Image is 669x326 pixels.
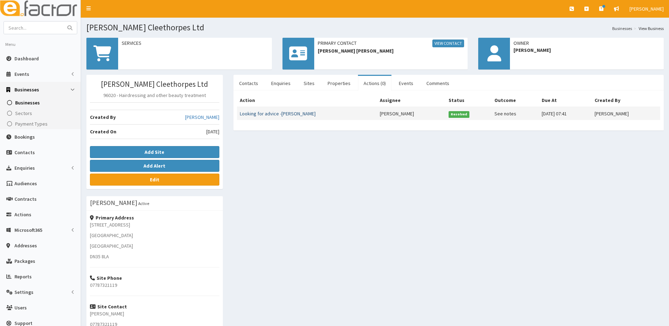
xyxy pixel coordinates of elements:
[358,76,391,91] a: Actions (0)
[14,273,32,280] span: Reports
[90,128,116,135] b: Created On
[630,6,664,12] span: [PERSON_NAME]
[90,242,219,249] p: [GEOGRAPHIC_DATA]
[237,94,377,107] th: Action
[14,304,27,311] span: Users
[14,242,37,249] span: Addresses
[14,86,39,93] span: Businesses
[2,119,81,129] a: Payment Types
[449,111,470,117] span: Resolved
[492,107,539,120] td: See notes
[15,121,48,127] span: Payment Types
[592,94,660,107] th: Created By
[513,47,660,54] span: [PERSON_NAME]
[150,176,159,183] b: Edit
[632,25,664,31] li: View Business
[14,211,31,218] span: Actions
[240,110,316,117] a: Looking for advice -[PERSON_NAME]
[90,282,219,289] p: 07787321119
[15,99,40,106] span: Businesses
[90,215,134,221] strong: Primary Address
[2,108,81,119] a: Sectors
[14,227,42,233] span: Microsoft365
[90,303,127,310] strong: Site Contact
[15,110,32,116] span: Sectors
[492,94,539,107] th: Outcome
[14,55,39,62] span: Dashboard
[86,23,664,32] h1: [PERSON_NAME] Cleethorpes Ltd
[90,275,122,281] strong: Site Phone
[90,221,219,228] p: [STREET_ADDRESS]
[14,134,35,140] span: Bookings
[144,163,165,169] b: Add Alert
[14,165,35,171] span: Enquiries
[298,76,320,91] a: Sites
[90,92,219,99] p: 96020 - Hairdressing and other beauty treatment
[14,71,29,77] span: Events
[14,258,35,264] span: Packages
[185,114,219,121] a: [PERSON_NAME]
[90,80,219,88] h3: [PERSON_NAME] Cleethorpes Ltd
[206,128,219,135] span: [DATE]
[90,114,116,120] b: Created By
[421,76,455,91] a: Comments
[318,40,464,47] span: Primary Contact
[322,76,356,91] a: Properties
[90,253,219,260] p: DN35 8LA
[90,310,219,317] p: [PERSON_NAME]
[432,40,464,47] a: View Contact
[90,232,219,239] p: [GEOGRAPHIC_DATA]
[446,94,492,107] th: Status
[377,107,445,120] td: [PERSON_NAME]
[122,40,268,47] span: Services
[14,196,37,202] span: Contracts
[14,149,35,156] span: Contacts
[592,107,660,120] td: [PERSON_NAME]
[90,160,219,172] button: Add Alert
[90,174,219,186] a: Edit
[2,97,81,108] a: Businesses
[4,22,63,34] input: Search...
[513,40,660,47] span: Owner
[612,25,632,31] a: Businesses
[539,107,592,120] td: [DATE] 07:41
[145,149,164,155] b: Add Site
[233,76,264,91] a: Contacts
[266,76,296,91] a: Enquiries
[539,94,592,107] th: Due At
[14,289,34,295] span: Settings
[90,200,137,206] h3: [PERSON_NAME]
[377,94,445,107] th: Assignee
[14,180,37,187] span: Audiences
[393,76,419,91] a: Events
[318,47,464,54] span: [PERSON_NAME] [PERSON_NAME]
[138,201,149,206] small: Active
